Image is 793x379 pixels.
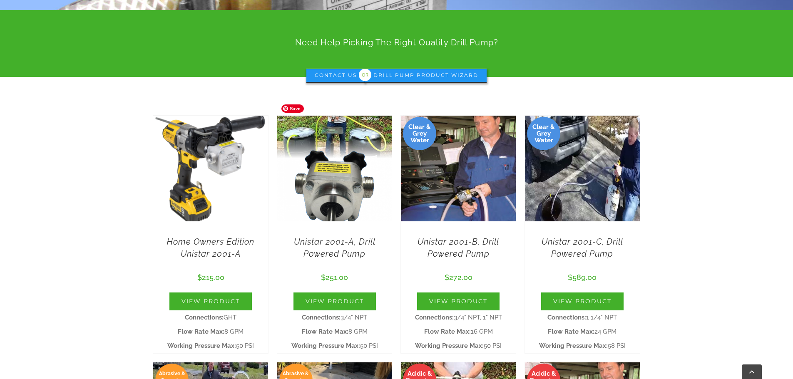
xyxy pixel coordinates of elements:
[293,292,376,310] a: View Product
[291,342,360,349] strong: Working Pressure Max:
[321,273,348,282] bdi: 251.00
[167,342,236,349] strong: Working Pressure Max:
[281,104,304,113] span: Save
[291,342,378,349] span: 50 PSI
[321,273,326,282] span: $
[302,328,368,335] span: 8 GPM
[365,69,487,82] a: Drill Pump Product Wizard
[169,292,252,310] a: View Product
[548,328,594,335] strong: Flow Rate Max:
[417,292,500,310] a: View Product
[403,124,436,144] span: Clear & Grey Water
[167,342,254,349] span: 50 PSI
[185,314,224,321] strong: Connections:
[547,314,586,321] strong: Connections:
[539,342,608,349] strong: Working Pressure Max:
[315,72,357,78] span: Contact Us
[539,342,626,349] span: 58 PSI
[548,328,617,335] span: 24 GPM
[167,237,254,259] a: Home Owners Edition Unistar 2001-A
[527,124,560,144] span: Clear & Grey Water
[178,328,224,335] strong: Flow Rate Max:
[542,237,623,259] a: Unistar 2001-C, Drill Powered Pump
[415,342,502,349] span: 50 PSI
[424,328,493,335] span: 16 GPM
[445,273,472,282] bdi: 272.00
[418,237,499,259] a: Unistar 2001-B, Drill Powered Pump
[373,72,478,78] span: Drill Pump Product Wizard
[185,314,236,321] span: GHT
[197,273,224,282] bdi: 215.00
[568,273,572,282] span: $
[415,314,502,321] span: 3/4" NPT, 1" NPT
[178,328,244,335] span: 8 GPM
[302,328,348,335] strong: Flow Rate Max:
[306,69,365,82] a: Contact Us
[294,237,375,259] a: Unistar 2001-A, Drill Powered Pump
[424,328,471,335] strong: Flow Rate Max:
[302,314,341,321] strong: Connections:
[197,273,202,282] span: $
[415,342,484,349] strong: Working Pressure Max:
[547,314,617,321] span: 1 1/4" NPT
[302,314,367,321] span: 3/4" NPT
[541,292,624,310] a: View Product
[568,273,597,282] bdi: 589.00
[153,37,640,48] h2: Need Help Picking The Right Quality Drill Pump?
[415,314,454,321] strong: Connections:
[445,273,449,282] span: $
[362,70,368,80] span: OR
